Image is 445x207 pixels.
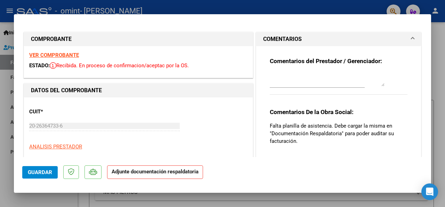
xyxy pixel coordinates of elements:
[28,169,52,175] span: Guardar
[29,144,82,150] span: ANALISIS PRESTADOR
[256,32,421,46] mat-expansion-panel-header: COMENTARIOS
[22,166,58,179] button: Guardar
[421,183,438,200] div: Open Intercom Messenger
[263,35,302,43] h1: COMENTARIOS
[270,122,407,145] p: Falta planilla de asistencia. Debe cargar la misma en "Documentación Respaldatoria" para poder au...
[270,109,354,115] strong: Comentarios De la Obra Social:
[29,52,79,58] a: VER COMPROBANTE
[256,46,421,176] div: COMENTARIOS
[31,36,72,42] strong: COMPROBANTE
[50,62,189,69] span: Recibida. En proceso de confirmacion/aceptac por la OS.
[112,169,199,175] strong: Adjunte documentación respaldatoria
[29,62,50,69] span: ESTADO:
[31,87,102,94] strong: DATOS DEL COMPROBANTE
[29,108,95,116] p: CUIT
[270,58,382,64] strong: Comentarios del Prestador / Gerenciador:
